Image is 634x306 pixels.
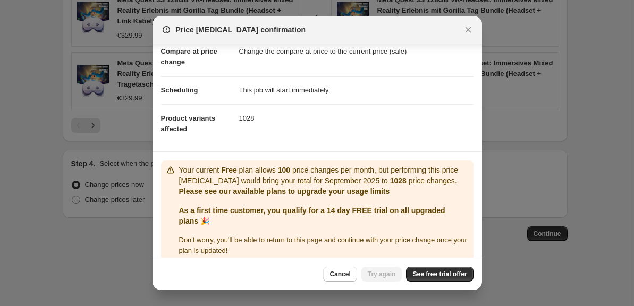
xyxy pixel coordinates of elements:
span: Product variants affected [161,114,216,133]
span: Don ' t worry, you ' ll be able to return to this page and continue with your price change once y... [179,236,467,254]
span: Price [MEDICAL_DATA] confirmation [176,24,306,35]
b: 100 [278,166,290,174]
a: See free trial offer [406,267,473,282]
button: Cancel [323,267,357,282]
span: Scheduling [161,86,198,94]
b: 1028 [390,176,407,185]
b: Free [221,166,237,174]
p: Your current plan allows price changes per month, but performing this price [MEDICAL_DATA] would ... [179,165,469,186]
p: Please see our available plans to upgrade your usage limits [179,186,469,197]
b: As a first time customer, you qualify for a 14 day FREE trial on all upgraded plans 🎉 [179,206,445,225]
dd: Change the compare at price to the current price (sale) [239,37,474,65]
button: Close [461,22,476,37]
span: Cancel [329,270,350,278]
span: See free trial offer [412,270,467,278]
dd: 1028 [239,104,474,132]
dd: This job will start immediately. [239,76,474,104]
span: Compare at price change [161,47,217,66]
